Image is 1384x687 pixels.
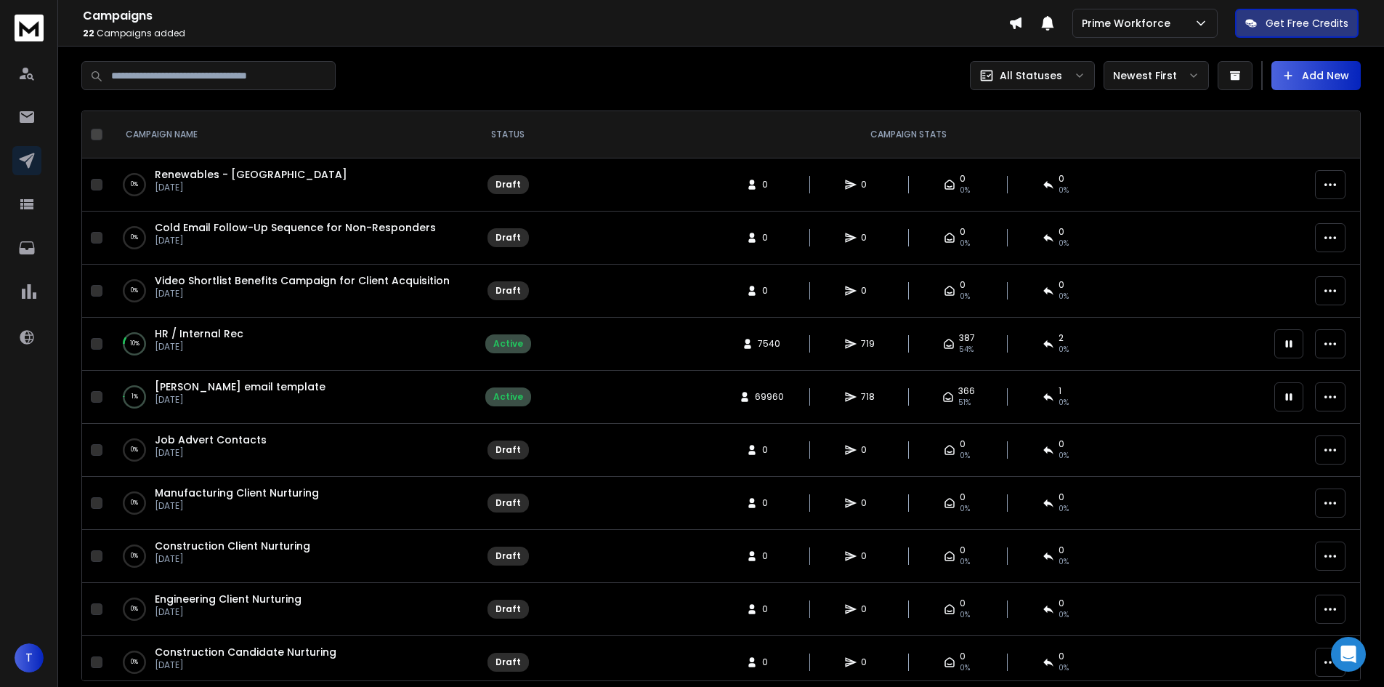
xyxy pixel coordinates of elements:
[1059,503,1069,515] span: 0%
[1059,344,1069,355] span: 0 %
[1082,16,1176,31] p: Prime Workforce
[131,549,138,563] p: 0 %
[131,284,138,298] p: 0 %
[495,232,521,244] div: Draft
[155,645,336,659] a: Construction Candidate Nurturing
[861,444,875,456] span: 0
[958,397,971,409] span: 51 %
[155,235,436,246] p: [DATE]
[1059,545,1064,556] span: 0
[155,606,302,618] p: [DATE]
[960,185,970,196] span: 0%
[960,598,966,609] span: 0
[155,379,325,394] a: [PERSON_NAME] email template
[1104,61,1209,90] button: Newest First
[15,643,44,672] button: T
[108,265,464,318] td: 0%Video Shortlist Benefits Campaign for Client Acquisition[DATE]
[1059,651,1064,662] span: 0
[762,232,777,244] span: 0
[155,167,347,182] a: Renewables - [GEOGRAPHIC_DATA]
[155,220,436,235] a: Cold Email Follow-Up Sequence for Non-Responders
[861,338,875,350] span: 719
[960,450,970,462] span: 0%
[493,391,523,403] div: Active
[155,447,267,459] p: [DATE]
[155,486,319,500] span: Manufacturing Client Nurturing
[1059,491,1064,503] span: 0
[861,391,875,403] span: 718
[762,656,777,668] span: 0
[131,177,138,192] p: 0 %
[108,111,464,158] th: CAMPAIGN NAME
[861,232,875,244] span: 0
[108,424,464,477] td: 0%Job Advert Contacts[DATE]
[83,7,1008,25] h1: Campaigns
[108,371,464,424] td: 1%[PERSON_NAME] email template[DATE]
[1059,438,1064,450] span: 0
[464,111,551,158] th: STATUS
[755,391,784,403] span: 69960
[959,344,974,355] span: 54 %
[960,279,966,291] span: 0
[861,285,875,297] span: 0
[960,173,966,185] span: 0
[958,385,975,397] span: 366
[155,288,450,300] p: [DATE]
[155,592,302,606] a: Engineering Client Nurturing
[1059,173,1064,185] span: 0
[960,556,970,568] span: 0%
[83,28,1008,39] p: Campaigns added
[108,530,464,583] td: 0%Construction Client Nurturing[DATE]
[762,285,777,297] span: 0
[960,662,970,674] span: 0%
[131,390,138,404] p: 1 %
[1271,61,1361,90] button: Add New
[155,341,243,353] p: [DATE]
[155,433,267,447] a: Job Advert Contacts
[493,338,523,350] div: Active
[155,553,310,565] p: [DATE]
[1059,662,1069,674] span: 0%
[130,337,139,351] p: 10 %
[1059,332,1064,344] span: 2
[108,158,464,212] td: 0%Renewables - [GEOGRAPHIC_DATA][DATE]
[861,179,875,190] span: 0
[1059,185,1069,196] span: 0%
[960,651,966,662] span: 0
[155,659,336,671] p: [DATE]
[762,550,777,562] span: 0
[861,603,875,615] span: 0
[861,656,875,668] span: 0
[495,603,521,615] div: Draft
[762,179,777,190] span: 0
[155,273,450,288] a: Video Shortlist Benefits Campaign for Client Acquisition
[108,212,464,265] td: 0%Cold Email Follow-Up Sequence for Non-Responders[DATE]
[15,15,44,41] img: logo
[1059,397,1069,409] span: 0 %
[155,326,243,341] a: HR / Internal Rec
[1059,385,1061,397] span: 1
[1266,16,1348,31] p: Get Free Credits
[155,539,310,553] span: Construction Client Nurturing
[495,444,521,456] div: Draft
[960,503,970,515] span: 0%
[861,497,875,509] span: 0
[1235,9,1359,38] button: Get Free Credits
[108,583,464,636] td: 0%Engineering Client Nurturing[DATE]
[1059,450,1069,462] span: 0%
[960,226,966,238] span: 0
[495,550,521,562] div: Draft
[1059,556,1069,568] span: 0%
[155,500,319,512] p: [DATE]
[83,27,94,39] span: 22
[131,230,138,245] p: 0 %
[861,550,875,562] span: 0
